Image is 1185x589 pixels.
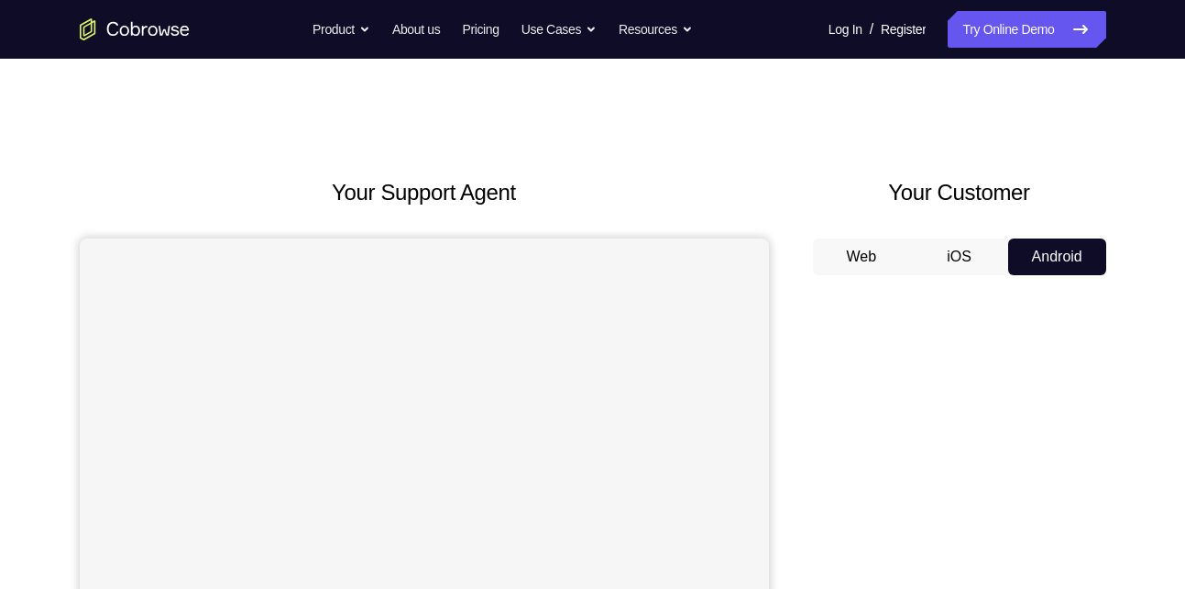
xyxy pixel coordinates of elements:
[521,11,597,48] button: Use Cases
[313,11,370,48] button: Product
[828,11,862,48] a: Log In
[1008,239,1106,275] button: Android
[80,18,190,40] a: Go to the home page
[392,11,440,48] a: About us
[948,11,1105,48] a: Try Online Demo
[813,176,1106,209] h2: Your Customer
[813,239,911,275] button: Web
[910,239,1008,275] button: iOS
[619,11,693,48] button: Resources
[870,18,873,40] span: /
[80,176,769,209] h2: Your Support Agent
[462,11,499,48] a: Pricing
[881,11,926,48] a: Register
